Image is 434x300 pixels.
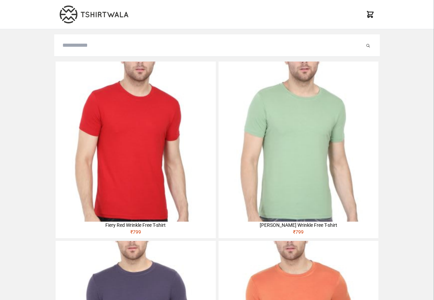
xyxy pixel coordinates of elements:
[219,62,378,238] a: [PERSON_NAME] Wrinkle Free T-shirt₹799
[56,229,215,238] div: ₹ 799
[219,229,378,238] div: ₹ 799
[56,62,215,222] img: 4M6A2225-320x320.jpg
[219,222,378,229] div: [PERSON_NAME] Wrinkle Free T-shirt
[56,62,215,238] a: Fiery Red Wrinkle Free T-shirt₹799
[365,41,372,49] button: Submit your search query.
[219,62,378,222] img: 4M6A2211-320x320.jpg
[60,5,128,23] img: TW-LOGO-400-104.png
[56,222,215,229] div: Fiery Red Wrinkle Free T-shirt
